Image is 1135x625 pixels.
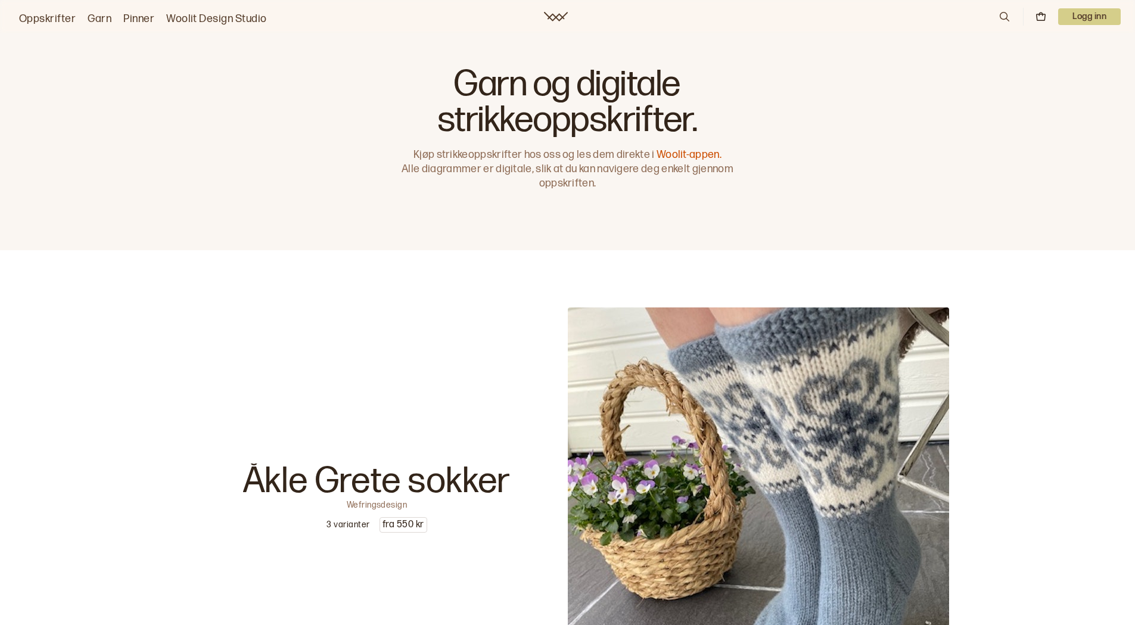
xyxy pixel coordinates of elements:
a: Oppskrifter [19,11,76,27]
p: Wefringsdesign [347,499,408,508]
h1: Garn og digitale strikkeoppskrifter. [396,67,739,138]
button: User dropdown [1058,8,1121,25]
p: Logg inn [1058,8,1121,25]
a: Woolit Design Studio [166,11,267,27]
a: Woolit-appen. [657,148,722,161]
p: Kjøp strikkeoppskrifter hos oss og les dem direkte i Alle diagrammer er digitale, slik at du kan ... [396,148,739,191]
p: 3 varianter [326,519,369,531]
a: Garn [88,11,111,27]
a: Woolit [544,12,568,21]
a: Pinner [123,11,154,27]
p: fra 550 kr [380,518,427,532]
p: Åkle Grete sokker [243,464,511,499]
